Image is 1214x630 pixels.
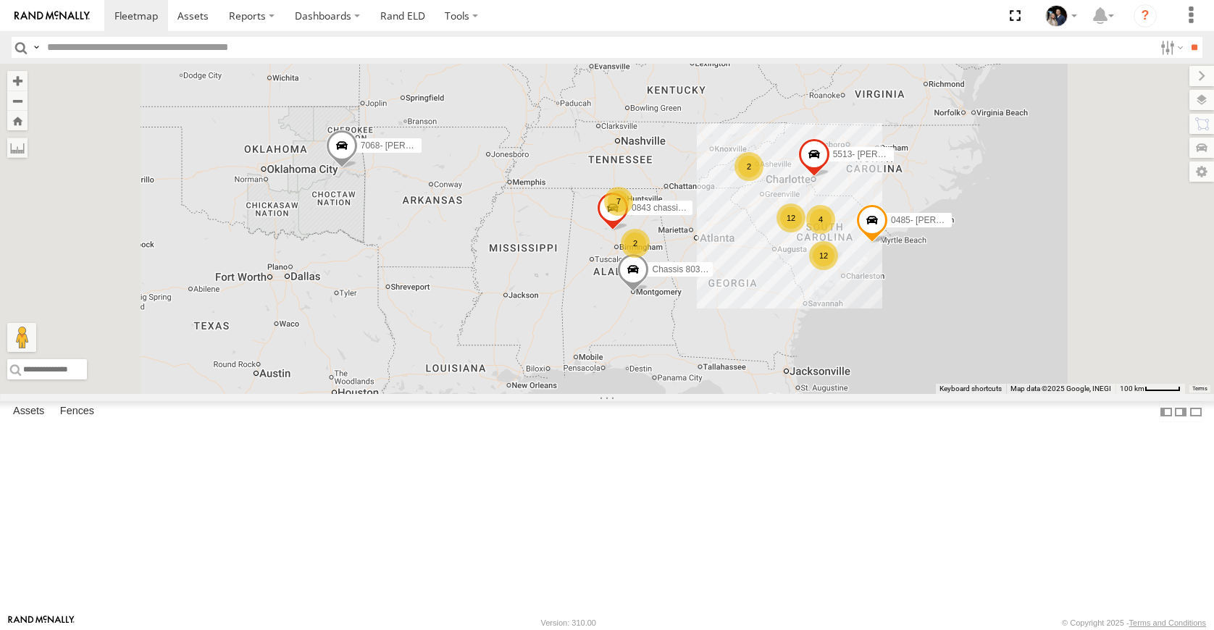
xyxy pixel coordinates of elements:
[1192,386,1207,392] a: Terms (opens in new tab)
[1062,618,1206,627] div: © Copyright 2025 -
[7,138,28,158] label: Measure
[806,205,835,234] div: 4
[939,384,1002,394] button: Keyboard shortcuts
[541,618,596,627] div: Version: 310.00
[7,111,28,130] button: Zoom Home
[809,241,838,270] div: 12
[1134,4,1157,28] i: ?
[1010,385,1111,392] span: Map data ©2025 Google, INEGI
[1120,385,1144,392] span: 100 km
[1155,37,1186,58] label: Search Filter Options
[1173,401,1188,422] label: Dock Summary Table to the Right
[7,71,28,91] button: Zoom in
[1115,384,1185,394] button: Map Scale: 100 km per 46 pixels
[652,264,774,274] span: Chassis 803-[PERSON_NAME]
[891,215,987,225] span: 0485- [PERSON_NAME]
[833,149,929,159] span: 5513- [PERSON_NAME]
[7,323,36,352] button: Drag Pegman onto the map to open Street View
[361,140,457,151] span: 7068- [PERSON_NAME]
[7,91,28,111] button: Zoom out
[1159,401,1173,422] label: Dock Summary Table to the Left
[1129,618,1206,627] a: Terms and Conditions
[6,402,51,422] label: Assets
[1189,401,1203,422] label: Hide Summary Table
[734,152,763,181] div: 2
[1189,161,1214,182] label: Map Settings
[604,187,633,216] div: 7
[53,402,101,422] label: Fences
[14,11,90,21] img: rand-logo.svg
[30,37,42,58] label: Search Query
[632,203,699,213] span: 0843 chassis 843
[776,203,805,232] div: 12
[1040,5,1082,27] div: Lauren Jackson
[8,616,75,630] a: Visit our Website
[621,229,650,258] div: 2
